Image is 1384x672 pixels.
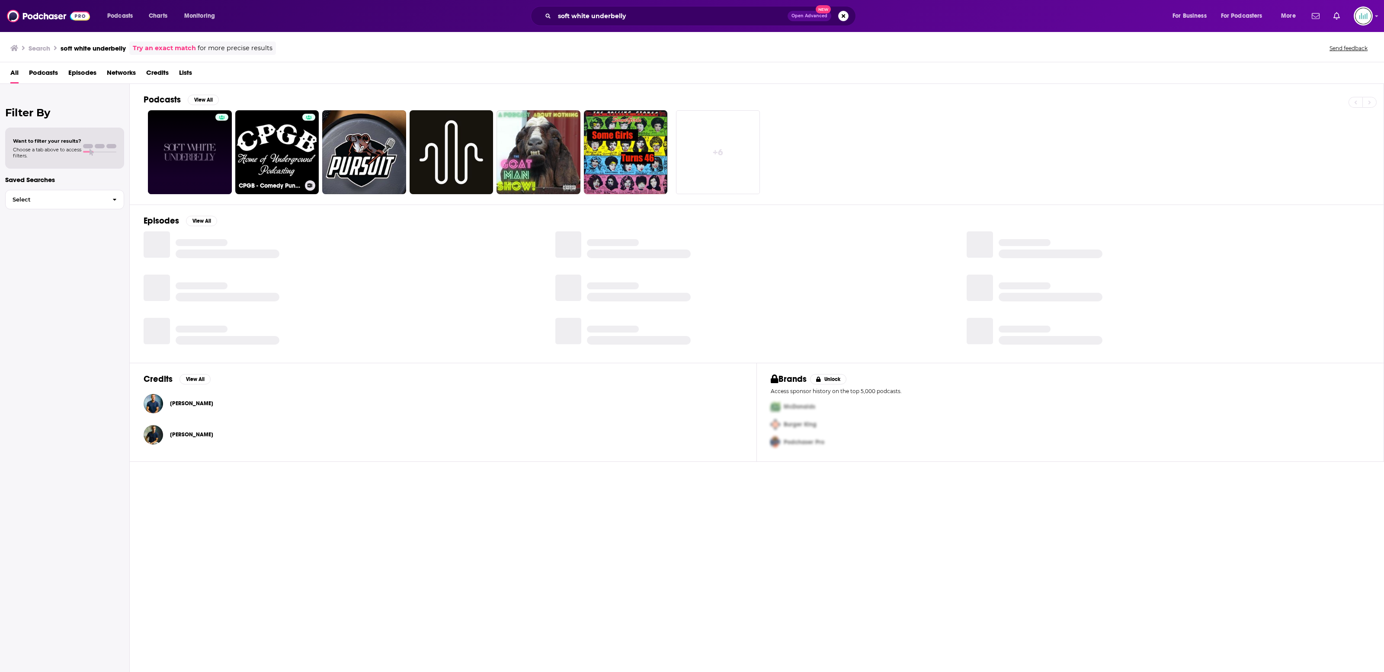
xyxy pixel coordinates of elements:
[810,374,847,384] button: Unlock
[188,95,219,105] button: View All
[10,66,19,83] a: All
[771,374,807,384] h2: Brands
[29,44,50,52] h3: Search
[816,5,831,13] span: New
[771,388,1370,394] p: Access sponsor history on the top 5,000 podcasts.
[186,216,217,226] button: View All
[144,425,163,445] img: Mark Laita
[13,138,81,144] span: Want to filter your results?
[179,374,211,384] button: View All
[784,421,817,428] span: Burger King
[1354,6,1373,26] span: Logged in as podglomerate
[144,374,211,384] a: CreditsView All
[144,421,743,448] button: Mark LaitaMark Laita
[5,176,124,184] p: Saved Searches
[788,11,831,21] button: Open AdvancedNew
[1354,6,1373,26] button: Show profile menu
[767,398,784,416] img: First Pro Logo
[1327,45,1370,52] button: Send feedback
[107,66,136,83] a: Networks
[784,438,824,446] span: Podchaser Pro
[791,14,827,18] span: Open Advanced
[767,433,784,451] img: Third Pro Logo
[170,431,213,438] a: Mark Laita
[784,403,815,410] span: McDonalds
[7,8,90,24] img: Podchaser - Follow, Share and Rate Podcasts
[144,374,173,384] h2: Credits
[767,416,784,433] img: Second Pro Logo
[144,94,219,105] a: PodcastsView All
[1308,9,1323,23] a: Show notifications dropdown
[1281,10,1296,22] span: More
[1215,9,1275,23] button: open menu
[1330,9,1343,23] a: Show notifications dropdown
[143,9,173,23] a: Charts
[144,215,179,226] h2: Episodes
[144,215,217,226] a: EpisodesView All
[170,431,213,438] span: [PERSON_NAME]
[676,110,760,194] a: +6
[149,10,167,22] span: Charts
[1221,10,1262,22] span: For Podcasters
[170,400,213,407] a: Mark Laita
[178,9,226,23] button: open menu
[5,106,124,119] h2: Filter By
[144,94,181,105] h2: Podcasts
[101,9,144,23] button: open menu
[1275,9,1307,23] button: open menu
[61,44,126,52] h3: soft white underbelly
[1354,6,1373,26] img: User Profile
[68,66,96,83] a: Episodes
[179,66,192,83] a: Lists
[239,182,301,189] h3: CPGB - Comedy Punk Games & Books Podcast
[539,6,864,26] div: Search podcasts, credits, & more...
[133,43,196,53] a: Try an exact match
[144,390,743,417] button: Mark LaitaMark Laita
[1173,10,1207,22] span: For Business
[144,394,163,413] img: Mark Laita
[6,197,106,202] span: Select
[1166,9,1217,23] button: open menu
[198,43,272,53] span: for more precise results
[146,66,169,83] a: Credits
[554,9,788,23] input: Search podcasts, credits, & more...
[13,147,81,159] span: Choose a tab above to access filters.
[170,400,213,407] span: [PERSON_NAME]
[29,66,58,83] a: Podcasts
[107,10,133,22] span: Podcasts
[5,190,124,209] button: Select
[184,10,215,22] span: Monitoring
[235,110,319,194] a: CPGB - Comedy Punk Games & Books Podcast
